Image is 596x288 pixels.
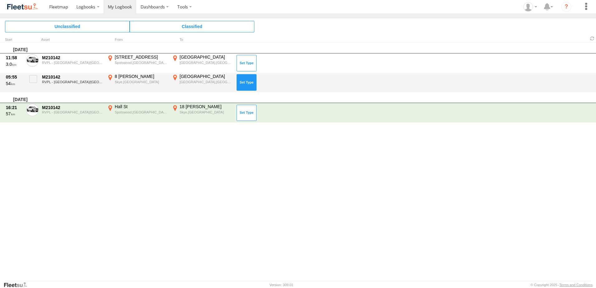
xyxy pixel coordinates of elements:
[180,104,232,109] div: 18 [PERSON_NAME]
[560,283,593,287] a: Terms and Conditions
[180,110,232,114] div: Skye,[GEOGRAPHIC_DATA]
[171,38,233,41] div: To
[6,111,23,117] div: 57
[6,55,23,60] div: 11:58
[115,104,167,109] div: Hall St
[106,54,168,72] label: Click to View Event Location
[6,81,23,86] div: 54
[42,61,103,65] div: RVPL - [GEOGRAPHIC_DATA]/[GEOGRAPHIC_DATA]/[GEOGRAPHIC_DATA]
[115,80,167,84] div: Skye,[GEOGRAPHIC_DATA]
[5,21,130,32] span: Click to view Unclassified Trips
[42,110,103,114] div: RVPL - [GEOGRAPHIC_DATA]/[GEOGRAPHIC_DATA]/[GEOGRAPHIC_DATA]
[180,54,232,60] div: [GEOGRAPHIC_DATA]
[531,283,593,287] div: © Copyright 2025 -
[6,61,23,67] div: 3.0
[115,74,167,79] div: 8 [PERSON_NAME]
[3,282,32,288] a: Visit our Website
[237,74,257,90] button: Click to Set
[171,104,233,122] label: Click to View Event Location
[106,104,168,122] label: Click to View Event Location
[115,54,167,60] div: [STREET_ADDRESS]
[237,55,257,71] button: Click to Set
[171,74,233,92] label: Click to View Event Location
[6,105,23,110] div: 16:21
[180,80,232,84] div: [GEOGRAPHIC_DATA],[GEOGRAPHIC_DATA]
[115,60,167,65] div: Spotswood,[GEOGRAPHIC_DATA]
[561,2,571,12] i: ?
[106,74,168,92] label: Click to View Event Location
[106,38,168,41] div: From
[41,38,103,41] div: Asset
[237,105,257,121] button: Click to Set
[171,54,233,72] label: Click to View Event Location
[6,74,23,80] div: 05:55
[42,80,103,84] div: RVPL - [GEOGRAPHIC_DATA]/[GEOGRAPHIC_DATA]/[GEOGRAPHIC_DATA]
[521,2,539,12] div: Anthony Winton
[115,110,167,114] div: Spotswood,[GEOGRAPHIC_DATA]
[42,55,103,60] div: M210142
[5,38,24,41] div: Click to Sort
[589,36,596,41] span: Refresh
[6,2,39,11] img: fleetsu-logo-horizontal.svg
[130,21,254,32] span: Click to view Classified Trips
[42,105,103,110] div: M210142
[180,60,232,65] div: [GEOGRAPHIC_DATA],[GEOGRAPHIC_DATA]
[180,74,232,79] div: [GEOGRAPHIC_DATA]
[270,283,293,287] div: Version: 309.01
[42,74,103,80] div: M210142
